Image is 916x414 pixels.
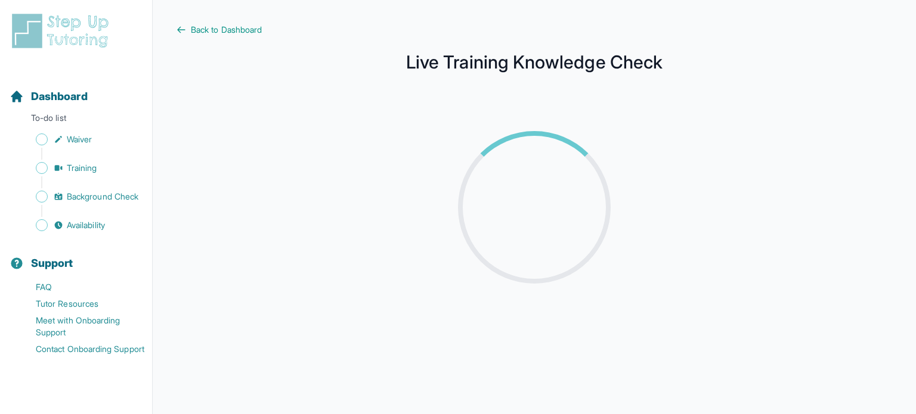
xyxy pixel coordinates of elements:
a: Back to Dashboard [177,24,892,36]
a: Waiver [10,131,152,148]
h1: Live Training Knowledge Check [177,55,892,69]
span: Dashboard [31,88,88,105]
a: FAQ [10,279,152,295]
p: To-do list [5,112,147,129]
a: Background Check [10,188,152,205]
span: Availability [67,219,105,231]
button: Dashboard [5,69,147,110]
a: Tutor Resources [10,295,152,312]
a: Availability [10,217,152,234]
img: logo [10,12,116,50]
span: Support [31,255,73,272]
a: Meet with Onboarding Support [10,312,152,341]
a: Contact Onboarding Support [10,341,152,357]
span: Training [67,162,97,174]
span: Background Check [67,191,138,203]
a: Dashboard [10,88,88,105]
span: Back to Dashboard [191,24,262,36]
span: Waiver [67,133,92,145]
a: Training [10,160,152,176]
button: Support [5,236,147,276]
